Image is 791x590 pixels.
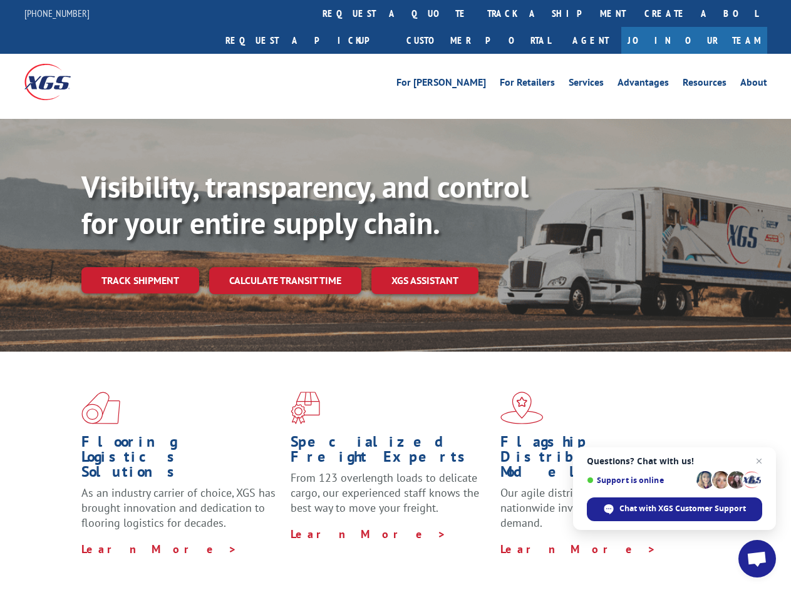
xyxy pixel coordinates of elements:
a: Resources [683,78,726,91]
h1: Flooring Logistics Solutions [81,434,281,486]
span: Chat with XGS Customer Support [619,503,746,514]
a: Agent [560,27,621,54]
a: Customer Portal [397,27,560,54]
a: Track shipment [81,267,199,293]
span: Support is online [587,476,692,485]
img: xgs-icon-flagship-distribution-model-red [500,392,544,424]
p: From 123 overlength loads to delicate cargo, our experienced staff knows the best way to move you... [291,470,490,526]
a: XGS ASSISTANT [371,267,478,294]
a: Calculate transit time [209,267,361,294]
a: Request a pickup [216,27,397,54]
a: Learn More > [291,527,447,541]
a: [PHONE_NUMBER] [24,7,90,19]
a: Learn More > [81,542,237,556]
img: xgs-icon-focused-on-flooring-red [291,392,320,424]
a: Advantages [618,78,669,91]
a: Open chat [738,540,776,577]
span: Questions? Chat with us! [587,456,762,466]
span: Chat with XGS Customer Support [587,497,762,521]
a: About [740,78,767,91]
a: For Retailers [500,78,555,91]
img: xgs-icon-total-supply-chain-intelligence-red [81,392,120,424]
h1: Specialized Freight Experts [291,434,490,470]
h1: Flagship Distribution Model [500,434,700,486]
span: Our agile distribution network gives you nationwide inventory management on demand. [500,486,696,530]
a: Services [569,78,604,91]
a: Join Our Team [621,27,767,54]
b: Visibility, transparency, and control for your entire supply chain. [81,167,529,242]
a: Learn More > [500,542,656,556]
span: As an industry carrier of choice, XGS has brought innovation and dedication to flooring logistics... [81,486,276,530]
a: For [PERSON_NAME] [396,78,486,91]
